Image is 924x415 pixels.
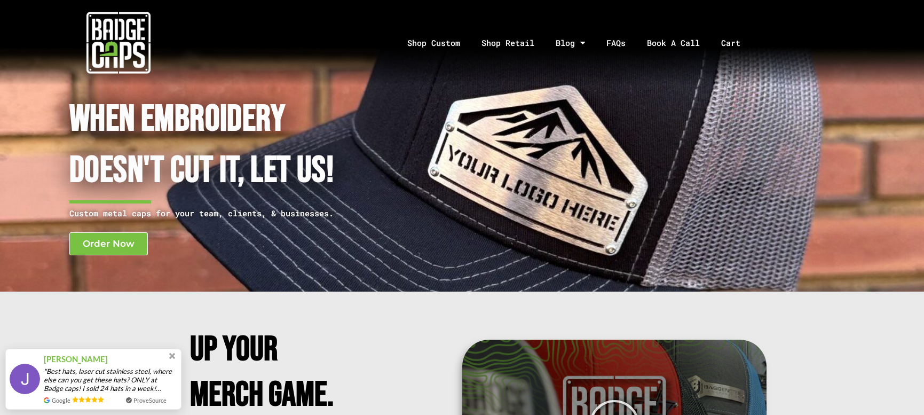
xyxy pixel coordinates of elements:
[69,94,410,197] h1: When Embroidery Doesn't cut it, Let Us!
[44,397,50,403] img: provesource review source
[596,15,636,71] a: FAQs
[710,15,764,71] a: Cart
[10,364,40,394] img: provesource social proof notification image
[397,15,471,71] a: Shop Custom
[83,239,135,248] span: Order Now
[44,353,108,365] span: [PERSON_NAME]
[636,15,710,71] a: Book A Call
[44,367,177,393] span: "Best hats, laser cut stainless steel, where else can you get these hats? ONLY at Badge caps! I s...
[86,11,151,75] img: badgecaps white logo with green acccent
[52,396,70,405] span: Google
[471,15,545,71] a: Shop Retail
[133,396,167,405] a: ProveSource
[69,232,148,255] a: Order Now
[69,207,410,220] p: Custom metal caps for your team, clients, & businesses.
[545,15,596,71] a: Blog
[237,15,923,71] nav: Menu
